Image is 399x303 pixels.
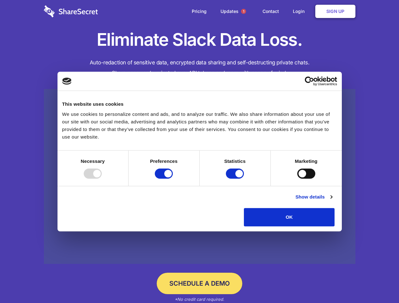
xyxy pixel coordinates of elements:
a: Usercentrics Cookiebot - opens in a new window [282,76,337,86]
a: Sign Up [315,5,355,18]
h4: Auto-redaction of sensitive data, encrypted data sharing and self-destructing private chats. Shar... [44,57,355,78]
em: *No credit card required. [175,297,224,302]
a: Contact [256,2,285,21]
div: We use cookies to personalize content and ads, and to analyze our traffic. We also share informat... [62,110,337,141]
span: 1 [241,9,246,14]
button: OK [244,208,335,226]
h1: Eliminate Slack Data Loss. [44,28,355,51]
a: Pricing [185,2,213,21]
strong: Necessary [81,158,105,164]
strong: Marketing [295,158,317,164]
a: Show details [295,193,332,201]
strong: Preferences [150,158,178,164]
div: This website uses cookies [62,100,337,108]
img: logo [62,78,72,85]
strong: Statistics [224,158,246,164]
a: Login [287,2,314,21]
img: logo-wordmark-white-trans-d4663122ce5f474addd5e946df7df03e33cb6a1c49d2221995e7729f52c070b2.svg [44,5,98,17]
a: Schedule a Demo [157,273,242,294]
a: Wistia video thumbnail [44,89,355,264]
